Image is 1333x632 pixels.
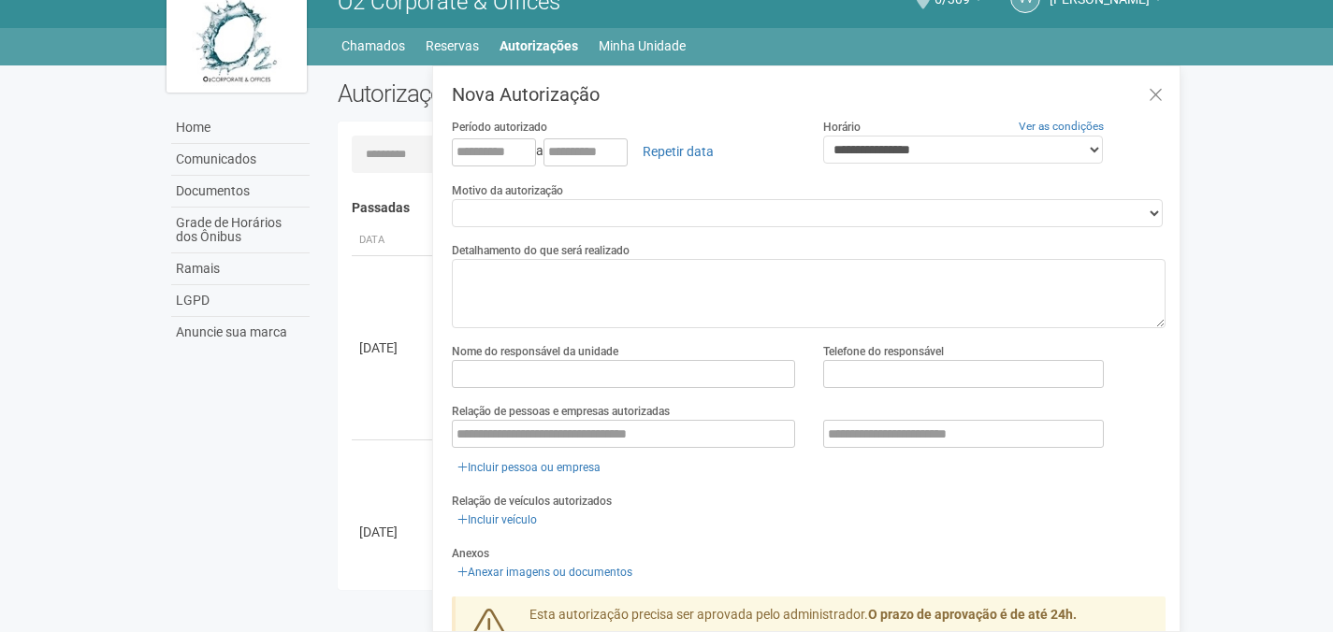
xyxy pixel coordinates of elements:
[452,562,638,582] a: Anexar imagens ou documentos
[171,253,310,285] a: Ramais
[338,79,738,108] h2: Autorizações
[452,403,670,420] label: Relação de pessoas e empresas autorizadas
[823,343,944,360] label: Telefone do responsável
[452,136,795,167] div: a
[452,85,1166,104] h3: Nova Autorização
[452,119,547,136] label: Período autorizado
[630,136,726,167] a: Repetir data
[359,338,428,357] div: [DATE]
[171,144,310,176] a: Comunicados
[452,182,563,199] label: Motivo da autorização
[171,176,310,208] a: Documentos
[341,33,405,59] a: Chamados
[452,343,618,360] label: Nome do responsável da unidade
[426,33,479,59] a: Reservas
[359,523,428,541] div: [DATE]
[452,493,612,510] label: Relação de veículos autorizados
[1019,120,1104,133] a: Ver as condições
[171,285,310,317] a: LGPD
[868,607,1077,622] strong: O prazo de aprovação é de até 24h.
[352,201,1153,215] h4: Passadas
[599,33,686,59] a: Minha Unidade
[452,242,630,259] label: Detalhamento do que será realizado
[352,225,436,256] th: Data
[452,510,543,530] a: Incluir veículo
[452,457,606,478] a: Incluir pessoa ou empresa
[500,33,578,59] a: Autorizações
[452,545,489,562] label: Anexos
[171,208,310,253] a: Grade de Horários dos Ônibus
[823,119,861,136] label: Horário
[171,112,310,144] a: Home
[171,317,310,348] a: Anuncie sua marca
